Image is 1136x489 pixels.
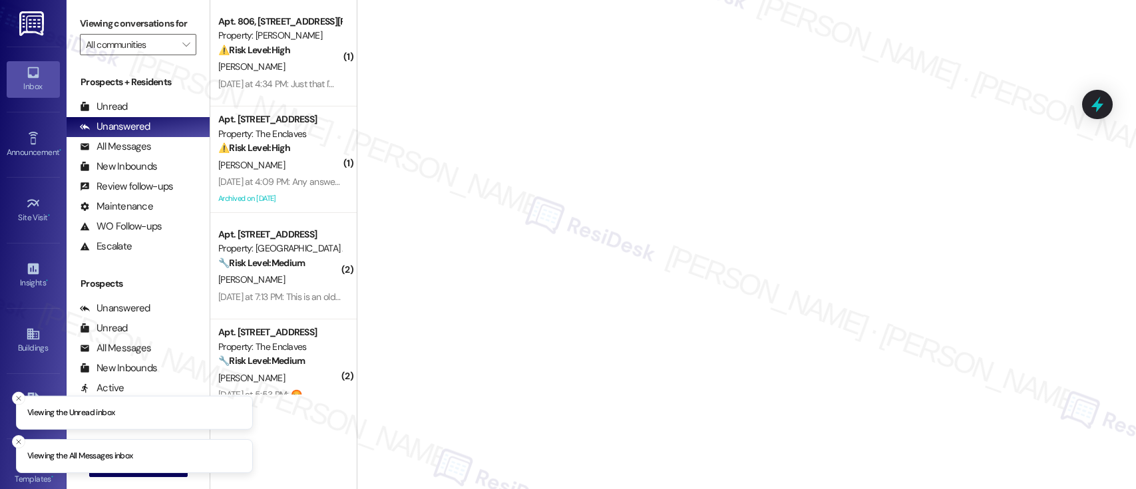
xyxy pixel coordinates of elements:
span: • [51,472,53,482]
span: • [59,146,61,155]
div: Maintenance [80,200,153,214]
div: [DATE] at 4:34 PM: Just that I'm looking to move between November to January, when market prices ... [218,78,891,90]
span: • [48,211,50,220]
div: All Messages [80,140,151,154]
div: [DATE] at 5:53 PM: 😡 [218,389,301,401]
div: Apt. 806, [STREET_ADDRESS][PERSON_NAME] [218,15,341,29]
div: Archived on [DATE] [217,190,343,207]
div: New Inbounds [80,361,157,375]
strong: 🔧 Risk Level: Medium [218,257,305,269]
strong: ⚠️ Risk Level: High [218,44,290,56]
button: Close toast [12,435,25,448]
div: Unanswered [80,120,150,134]
div: All Messages [80,341,151,355]
span: [PERSON_NAME] [218,273,285,285]
a: Site Visit • [7,192,60,228]
div: Unread [80,321,128,335]
span: [PERSON_NAME] [218,372,285,384]
div: Property: The Enclaves [218,127,341,141]
div: Apt. [STREET_ADDRESS] [218,112,341,126]
strong: ⚠️ Risk Level: High [218,142,290,154]
div: [DATE] at 7:13 PM: This is an old application [218,291,381,303]
div: Property: [PERSON_NAME] [218,29,341,43]
label: Viewing conversations for [80,13,196,34]
a: Buildings [7,323,60,359]
div: New Inbounds [80,160,157,174]
p: Viewing the Unread inbox [27,407,114,418]
div: Review follow-ups [80,180,173,194]
a: Inbox [7,61,60,97]
span: [PERSON_NAME] [218,61,285,73]
div: Prospects + Residents [67,75,210,89]
div: Unanswered [80,301,150,315]
a: Leads [7,389,60,424]
div: Prospects [67,277,210,291]
span: • [46,276,48,285]
input: All communities [86,34,175,55]
strong: 🔧 Risk Level: Medium [218,355,305,367]
div: Escalate [80,240,132,253]
div: Property: [GEOGRAPHIC_DATA] Apts [218,242,341,255]
div: WO Follow-ups [80,220,162,234]
div: Unread [80,100,128,114]
p: Viewing the All Messages inbox [27,450,133,462]
img: ResiDesk Logo [19,11,47,36]
div: Active [80,381,124,395]
button: Close toast [12,391,25,405]
span: [PERSON_NAME] [218,159,285,171]
div: Apt. [STREET_ADDRESS] [218,325,341,339]
a: Insights • [7,257,60,293]
div: Apt. [STREET_ADDRESS] [218,228,341,242]
div: [DATE] at 4:09 PM: Any answer for the maintenance request? What is the dead animal found? [218,176,581,188]
div: Property: The Enclaves [218,340,341,354]
i:  [182,39,190,50]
